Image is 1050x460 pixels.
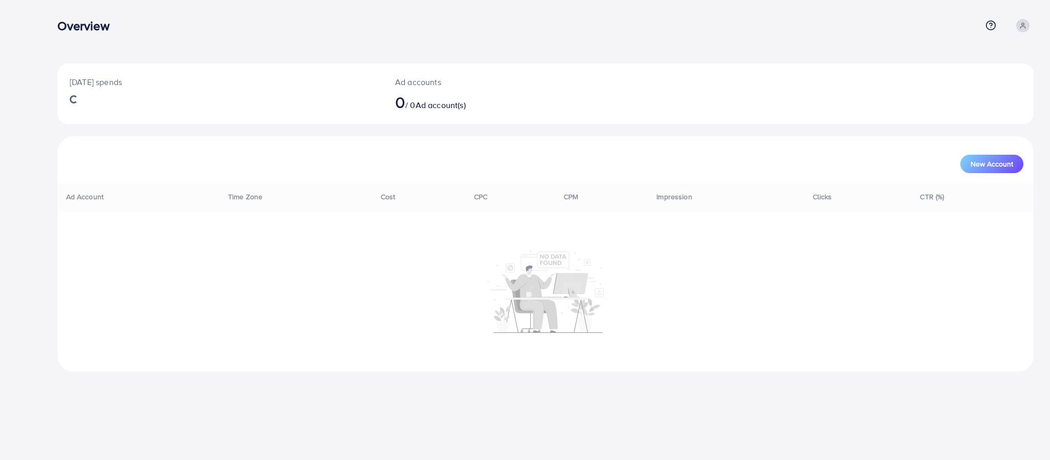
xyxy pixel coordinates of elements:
[971,160,1013,168] span: New Account
[416,99,466,111] span: Ad account(s)
[70,76,370,88] p: [DATE] spends
[57,18,117,33] h3: Overview
[395,92,614,112] h2: / 0
[395,76,614,88] p: Ad accounts
[395,90,405,114] span: 0
[960,155,1023,173] button: New Account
